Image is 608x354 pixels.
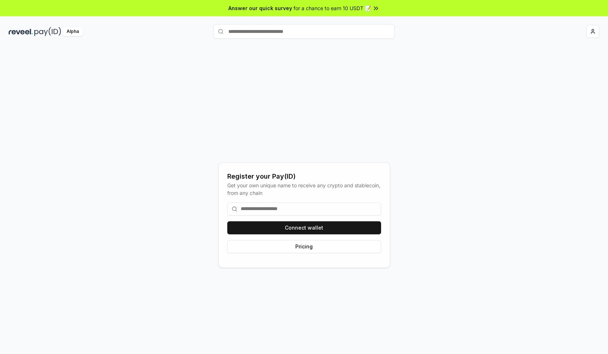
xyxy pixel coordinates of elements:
[294,4,371,12] span: for a chance to earn 10 USDT 📝
[227,221,381,234] button: Connect wallet
[228,4,292,12] span: Answer our quick survey
[63,27,83,36] div: Alpha
[9,27,33,36] img: reveel_dark
[227,182,381,197] div: Get your own unique name to receive any crypto and stablecoin, from any chain
[227,240,381,253] button: Pricing
[34,27,61,36] img: pay_id
[227,171,381,182] div: Register your Pay(ID)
